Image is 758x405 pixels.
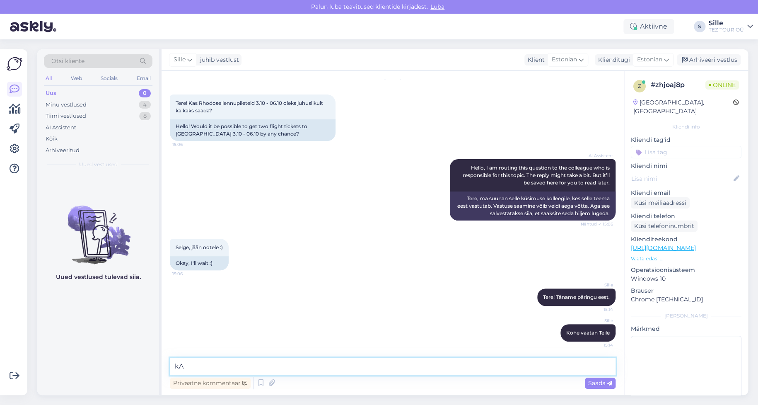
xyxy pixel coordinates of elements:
span: Estonian [637,55,662,64]
div: Tere, ma suunan selle küsimuse kolleegile, kes selle teema eest vastutab. Vastuse saamine võib ve... [450,192,616,221]
p: Kliendi telefon [631,212,741,221]
p: Kliendi tag'id [631,136,741,144]
div: Okay, I'll wait :) [170,256,229,270]
div: S [694,21,705,32]
p: Kliendi email [631,189,741,197]
span: Online [705,80,739,90]
textarea: kA [170,358,616,375]
a: [URL][DOMAIN_NAME] [631,244,696,252]
span: Sille [582,282,613,288]
div: juhib vestlust [197,56,239,64]
div: Kliendi info [631,123,741,131]
div: Klienditugi [595,56,630,64]
p: Vaata edasi ... [631,255,741,262]
span: Tere! Täname päringu eest. [543,294,610,300]
div: Uus [46,89,56,97]
p: Kliendi nimi [631,162,741,170]
input: Lisa tag [631,146,741,158]
div: Küsi telefoninumbrit [631,221,698,232]
div: Email [135,73,152,84]
span: Saada [588,379,612,387]
span: Uued vestlused [79,161,118,168]
p: Klienditeekond [631,235,741,244]
span: AI Assistent [582,153,613,159]
span: 15:14 [582,306,613,313]
span: Otsi kliente [51,57,84,65]
div: Kõik [46,135,58,143]
span: Sille [174,55,186,64]
img: Askly Logo [7,56,22,72]
div: Minu vestlused [46,101,87,109]
p: Brauser [631,286,741,295]
span: Sille [582,318,613,324]
div: 4 [139,101,151,109]
p: Uued vestlused tulevad siia. [56,273,141,281]
div: 0 [139,89,151,97]
span: Luba [428,3,447,10]
div: [PERSON_NAME] [631,312,741,320]
p: Windows 10 [631,274,741,283]
div: # zhjoaj8p [651,80,705,90]
div: AI Assistent [46,124,76,132]
div: Socials [99,73,119,84]
div: Arhiveeritud [46,146,80,155]
div: Web [69,73,84,84]
span: 15:06 [172,271,203,277]
div: Arhiveeri vestlus [677,54,741,65]
div: Tiimi vestlused [46,112,86,120]
input: Lisa nimi [631,174,732,183]
span: 15:14 [582,342,613,348]
div: TEZ TOUR OÜ [709,27,744,33]
img: No chats [37,191,159,265]
span: Kohe vaatan Teile [566,330,610,336]
div: 8 [139,112,151,120]
span: Selge, jään ootele :) [176,244,223,250]
span: Hello, I am routing this question to the colleague who is responsible for this topic. The reply m... [463,165,611,186]
div: Küsi meiliaadressi [631,197,690,209]
div: Aktiivne [623,19,674,34]
span: Estonian [552,55,577,64]
div: Hello! Would it be possible to get two flight tickets to [GEOGRAPHIC_DATA] 3.10 - 06.10 by any ch... [170,119,336,141]
span: Tere! Kas Rhodose lennupileteid 3.10 - 06.10 oleks juhuslikult ka kaks saada? [176,100,324,114]
a: SilleTEZ TOUR OÜ [709,20,753,33]
div: Privaatne kommentaar [170,378,251,389]
p: Operatsioonisüsteem [631,266,741,274]
p: Chrome [TECHNICAL_ID] [631,295,741,304]
p: Märkmed [631,325,741,333]
span: Nähtud ✓ 15:06 [581,221,613,227]
div: Klient [524,56,545,64]
span: z [638,83,641,89]
div: All [44,73,53,84]
div: [GEOGRAPHIC_DATA], [GEOGRAPHIC_DATA] [633,98,733,116]
div: Sille [709,20,744,27]
span: 15:06 [172,141,203,148]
